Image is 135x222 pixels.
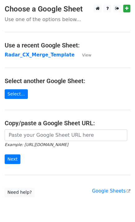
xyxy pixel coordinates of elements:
[104,192,135,222] div: Widget de chat
[76,52,91,58] a: View
[5,129,127,141] input: Paste your Google Sheet URL here
[5,89,28,99] a: Select...
[104,192,135,222] iframe: Chat Widget
[5,188,35,197] a: Need help?
[82,53,91,57] small: View
[5,154,20,164] input: Next
[92,188,130,194] a: Google Sheets
[5,119,130,127] h4: Copy/paste a Google Sheet URL:
[5,52,75,58] a: Radar_CX_Merge_Template
[5,5,130,14] h3: Choose a Google Sheet
[5,142,68,147] small: Example: [URL][DOMAIN_NAME]
[5,16,130,23] p: Use one of the options below...
[5,77,130,85] h4: Select another Google Sheet:
[5,42,130,49] h4: Use a recent Google Sheet:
